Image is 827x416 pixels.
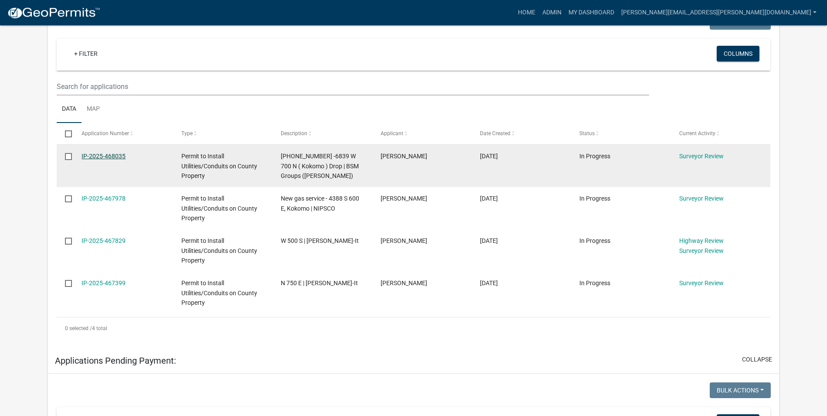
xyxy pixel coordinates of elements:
a: IP-2025-467829 [82,237,126,244]
span: Permit to Install Utilities/Conduits on County Property [181,280,257,307]
a: Data [57,95,82,123]
span: Permit to Install Utilities/Conduits on County Property [181,195,257,222]
span: 08/22/2025 [480,195,498,202]
button: collapse [742,355,772,364]
div: collapse [48,5,779,348]
span: Status [579,130,595,136]
datatable-header-cell: Status [571,123,670,144]
a: [PERSON_NAME][EMAIL_ADDRESS][PERSON_NAME][DOMAIN_NAME] [618,4,820,21]
span: Current Activity [679,130,715,136]
a: Surveyor Review [679,247,724,254]
span: 08/22/2025 [480,153,498,160]
span: Permit to Install Utilities/Conduits on County Property [181,153,257,180]
span: In Progress [579,237,610,244]
span: Justin Suhre [381,237,427,244]
span: Applicant [381,130,403,136]
span: 08/21/2025 [480,280,498,286]
h5: Applications Pending Payment: [55,355,176,366]
span: Application Number [82,130,129,136]
a: Surveyor Review [679,280,724,286]
span: Permit to Install Utilities/Conduits on County Property [181,237,257,264]
span: Justin Suhre [381,280,427,286]
span: In Progress [579,280,610,286]
span: New gas service - 4388 S 600 E, Kokomo | NIPSCO [281,195,359,212]
input: Search for applications [57,78,649,95]
span: Type [181,130,193,136]
a: + Filter [67,46,105,61]
a: IP-2025-467978 [82,195,126,202]
a: Home [514,4,539,21]
button: Bulk Actions [710,382,771,398]
a: IP-2025-467399 [82,280,126,286]
a: Map [82,95,105,123]
span: In Progress [579,195,610,202]
span: 0 selected / [65,325,92,331]
span: Description [281,130,307,136]
span: Date Created [480,130,510,136]
span: Kevin Maxwell [381,153,427,160]
span: 25-01412-01 -6839 W 700 N ( Kokomo ) Drop | BSM Groups (Eugene Cathey) [281,153,359,180]
span: In Progress [579,153,610,160]
datatable-header-cell: Description [272,123,372,144]
a: Highway Review [679,237,724,244]
datatable-header-cell: Application Number [73,123,173,144]
a: Admin [539,4,565,21]
span: N 750 E | Berry-It [281,280,358,286]
a: Surveyor Review [679,195,724,202]
span: 08/22/2025 [480,237,498,244]
button: Columns [717,46,759,61]
datatable-header-cell: Select [57,123,73,144]
span: W 500 S | Berry-It [281,237,359,244]
datatable-header-cell: Type [173,123,272,144]
span: Jay Shroyer [381,195,427,202]
a: My Dashboard [565,4,618,21]
datatable-header-cell: Current Activity [670,123,770,144]
a: IP-2025-468035 [82,153,126,160]
div: 4 total [57,317,770,339]
datatable-header-cell: Applicant [372,123,471,144]
datatable-header-cell: Date Created [472,123,571,144]
a: Surveyor Review [679,153,724,160]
